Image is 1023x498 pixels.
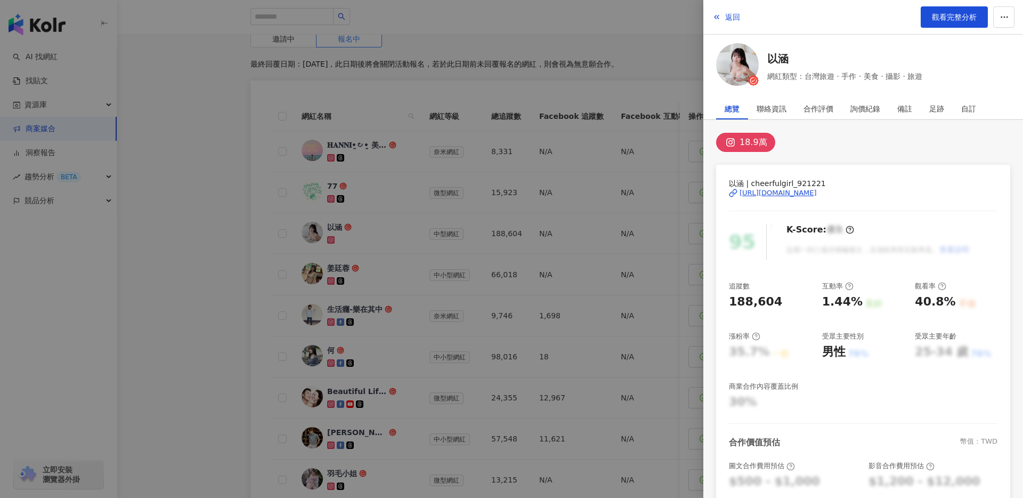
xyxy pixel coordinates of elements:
div: 影音合作費用預估 [868,461,935,471]
span: 以涵 | cheerfulgirl_921221 [729,178,997,189]
img: KOL Avatar [716,43,759,86]
div: 追蹤數 [729,282,750,291]
div: 男性 [822,344,846,360]
span: 返回 [725,13,740,21]
a: KOL Avatar [716,43,759,90]
div: 詢價紀錄 [850,98,880,119]
div: 受眾主要性別 [822,332,864,341]
div: 互動率 [822,282,854,291]
div: [URL][DOMAIN_NAME] [740,188,817,198]
div: 漲粉率 [729,332,760,341]
div: 聯絡資訊 [757,98,786,119]
div: 合作評價 [803,98,833,119]
div: 幣值：TWD [960,437,997,448]
div: 自訂 [961,98,976,119]
div: 商業合作內容覆蓋比例 [729,382,798,391]
div: 1.44% [822,294,863,310]
div: 合作價值預估 [729,437,780,448]
button: 返回 [712,6,741,28]
button: 18.9萬 [716,133,775,152]
div: 總覽 [725,98,740,119]
div: 圖文合作費用預估 [729,461,795,471]
a: 以涵 [767,51,922,66]
div: 足跡 [929,98,944,119]
a: 觀看完整分析 [921,6,988,28]
span: 觀看完整分析 [932,13,977,21]
div: 40.8% [915,294,955,310]
div: 18.9萬 [740,135,767,150]
div: K-Score : [786,224,854,236]
div: 觀看率 [915,282,946,291]
div: 188,604 [729,294,782,310]
span: 網紅類型：台灣旅遊 · 手作 · 美食 · 攝影 · 旅遊 [767,70,922,82]
a: [URL][DOMAIN_NAME] [729,188,997,198]
div: 受眾主要年齡 [915,332,956,341]
div: 備註 [897,98,912,119]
